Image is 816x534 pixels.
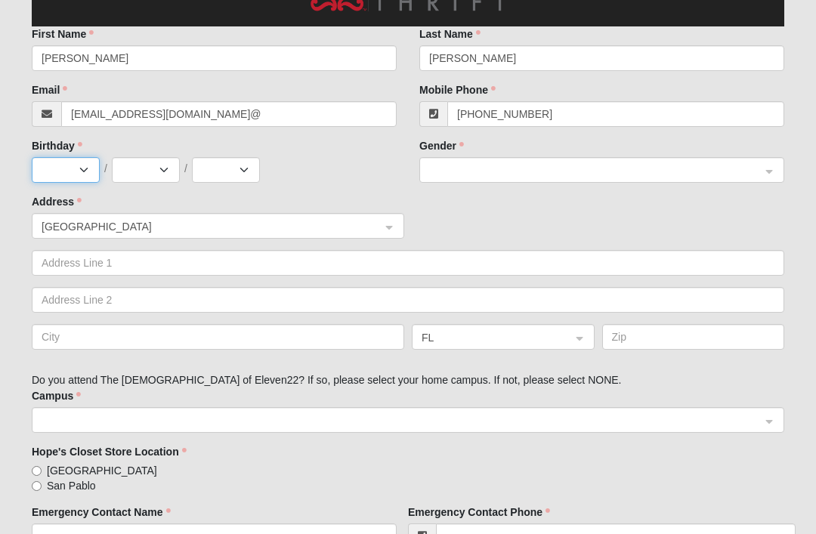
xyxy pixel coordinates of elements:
[602,324,785,350] input: Zip
[32,250,784,276] input: Address Line 1
[32,287,784,313] input: Address Line 2
[32,26,94,42] label: First Name
[184,161,187,176] span: /
[408,505,550,520] label: Emergency Contact Phone
[104,161,107,176] span: /
[32,505,171,520] label: Emergency Contact Name
[32,466,42,476] input: [GEOGRAPHIC_DATA]
[47,463,157,478] span: [GEOGRAPHIC_DATA]
[42,218,367,235] span: United States
[32,82,67,97] label: Email
[47,478,96,493] span: San Pablo
[419,138,464,153] label: Gender
[32,388,81,403] label: Campus
[32,444,187,459] label: Hope's Closet Store Location
[422,329,558,346] span: FL
[419,26,481,42] label: Last Name
[419,82,496,97] label: Mobile Phone
[32,194,82,209] label: Address
[32,481,42,491] input: San Pablo
[32,138,82,153] label: Birthday
[32,324,404,350] input: City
